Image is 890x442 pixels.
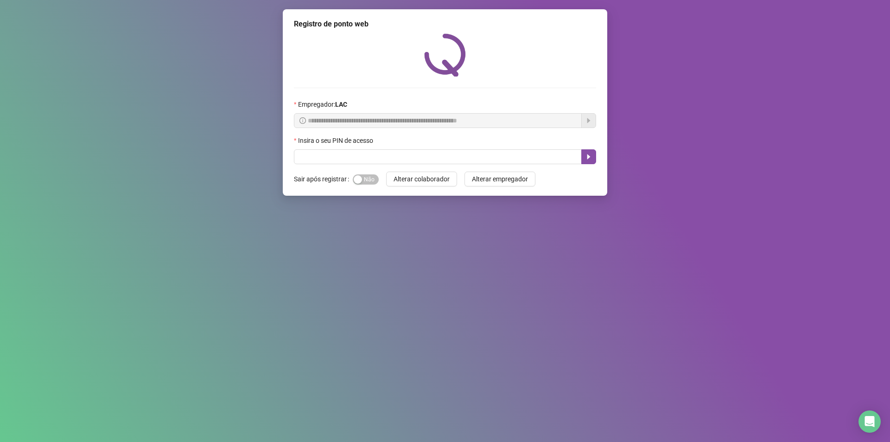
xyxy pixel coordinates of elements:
[394,174,450,184] span: Alterar colaborador
[298,99,347,109] span: Empregador :
[858,410,881,433] div: Open Intercom Messenger
[294,172,353,186] label: Sair após registrar
[386,172,457,186] button: Alterar colaborador
[299,117,306,124] span: info-circle
[335,101,347,108] strong: LAC
[585,153,592,160] span: caret-right
[294,19,596,30] div: Registro de ponto web
[294,135,379,146] label: Insira o seu PIN de acesso
[472,174,528,184] span: Alterar empregador
[424,33,466,77] img: QRPoint
[464,172,535,186] button: Alterar empregador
